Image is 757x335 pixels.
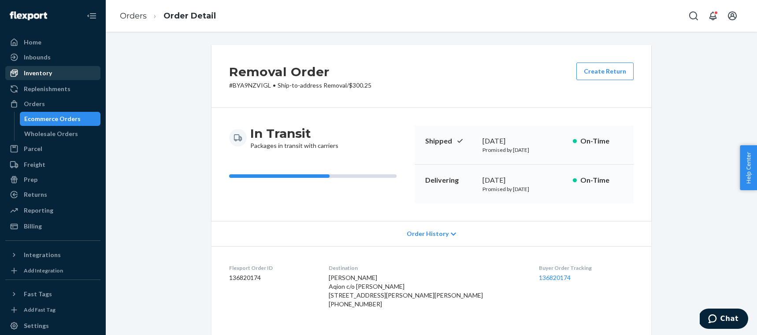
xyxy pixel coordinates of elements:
button: Fast Tags [5,287,100,301]
div: Wholesale Orders [24,129,78,138]
p: On-Time [580,175,623,185]
div: [PHONE_NUMBER] [329,300,525,309]
a: Billing [5,219,100,233]
button: Open notifications [704,7,722,25]
a: Add Integration [5,265,100,276]
div: Add Integration [24,267,63,274]
span: [PERSON_NAME] Aqion c/o [PERSON_NAME] [STREET_ADDRESS][PERSON_NAME][PERSON_NAME] [329,274,483,299]
a: Freight [5,158,100,172]
dt: Destination [329,264,525,272]
a: Home [5,35,100,49]
div: Ecommerce Orders [24,114,81,123]
a: Orders [5,97,100,111]
a: Inbounds [5,50,100,64]
iframe: Opens a widget where you can chat to one of our agents [700,309,748,331]
div: Settings [24,321,49,330]
div: Packages in transit with carriers [250,125,338,150]
dt: Flexport Order ID [229,264,315,272]
div: Reporting [24,206,53,215]
dd: 136820174 [229,273,315,282]
a: Ecommerce Orders [20,112,101,126]
p: Promised by [DATE] [482,185,566,193]
p: Promised by [DATE] [482,146,566,154]
a: Prep [5,173,100,187]
a: Add Fast Tag [5,305,100,315]
span: • [273,81,276,89]
span: Order History [407,229,449,238]
button: Create Return [576,63,634,80]
a: Wholesale Orders [20,127,101,141]
img: Flexport logo [10,11,47,20]
a: Orders [120,11,147,21]
div: Freight [24,160,45,169]
div: Home [24,38,41,47]
button: Help Center [740,145,757,190]
span: Ship-to-address Removal [278,81,347,89]
button: Open account menu [724,7,741,25]
div: Inbounds [24,53,51,62]
div: [DATE] [482,175,566,185]
a: 136820174 [539,274,571,281]
a: Replenishments [5,82,100,96]
a: Returns [5,188,100,202]
div: Parcel [24,144,42,153]
button: Integrations [5,248,100,262]
div: Add Fast Tag [24,306,56,313]
a: Parcel [5,142,100,156]
div: Fast Tags [24,290,52,298]
p: Shipped [425,136,475,146]
ol: breadcrumbs [113,3,223,29]
a: Order Detail [163,11,216,21]
button: Open Search Box [685,7,702,25]
p: On-Time [580,136,623,146]
div: Integrations [24,250,61,259]
div: Orders [24,99,45,108]
a: Inventory [5,66,100,80]
div: Inventory [24,69,52,77]
p: # BYA9NZVIGL / $300.25 [229,81,371,90]
a: Settings [5,319,100,333]
a: Reporting [5,203,100,217]
h2: Removal Order [229,63,371,81]
div: [DATE] [482,136,566,146]
p: Delivering [425,175,475,185]
div: Returns [24,190,47,199]
div: Replenishments [24,85,71,93]
div: Billing [24,222,42,231]
dt: Buyer Order Tracking [539,264,634,272]
h3: In Transit [250,125,338,141]
div: Prep [24,175,37,184]
button: Close Navigation [83,7,100,25]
